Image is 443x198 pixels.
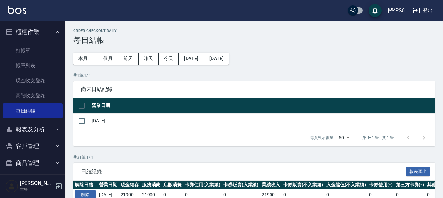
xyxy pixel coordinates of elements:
[369,4,382,17] button: save
[410,5,435,17] button: 登出
[8,6,26,14] img: Logo
[119,181,140,189] th: 現金結存
[162,181,183,189] th: 店販消費
[20,187,53,192] p: 主管
[3,121,63,138] button: 報表及分析
[260,181,282,189] th: 業績收入
[204,53,229,65] button: [DATE]
[394,181,426,189] th: 第三方卡券(-)
[140,181,162,189] th: 服務消費
[3,88,63,103] a: 高階收支登錄
[336,129,352,146] div: 50
[90,113,435,129] td: [DATE]
[183,181,222,189] th: 卡券使用(入業績)
[73,29,435,33] h2: Order checkout daily
[3,138,63,155] button: 客戶管理
[97,181,119,189] th: 營業日期
[368,181,394,189] th: 卡券使用(-)
[406,168,430,174] a: 報表匯出
[385,4,407,17] button: PS6
[5,180,18,193] img: Person
[73,154,435,160] p: 共 31 筆, 1 / 1
[3,103,63,118] a: 每日結帳
[139,53,159,65] button: 昨天
[20,180,53,187] h5: [PERSON_NAME]
[282,181,325,189] th: 卡券販賣(不入業績)
[179,53,204,65] button: [DATE]
[73,181,97,189] th: 解除日結
[362,135,394,141] p: 第 1–1 筆 共 1 筆
[222,181,260,189] th: 卡券販賣(入業績)
[73,36,435,45] h3: 每日結帳
[73,53,93,65] button: 本月
[3,58,63,73] a: 帳單列表
[159,53,179,65] button: 今天
[325,181,368,189] th: 入金儲值(不入業績)
[395,7,405,15] div: PS6
[93,53,118,65] button: 上個月
[81,168,406,175] span: 日結紀錄
[406,167,430,177] button: 報表匯出
[310,135,334,141] p: 每頁顯示數量
[3,73,63,88] a: 現金收支登錄
[3,155,63,172] button: 商品管理
[81,86,427,93] span: 尚未日結紀錄
[90,98,435,114] th: 營業日期
[73,72,435,78] p: 共 1 筆, 1 / 1
[118,53,139,65] button: 前天
[3,43,63,58] a: 打帳單
[3,23,63,40] button: 櫃檯作業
